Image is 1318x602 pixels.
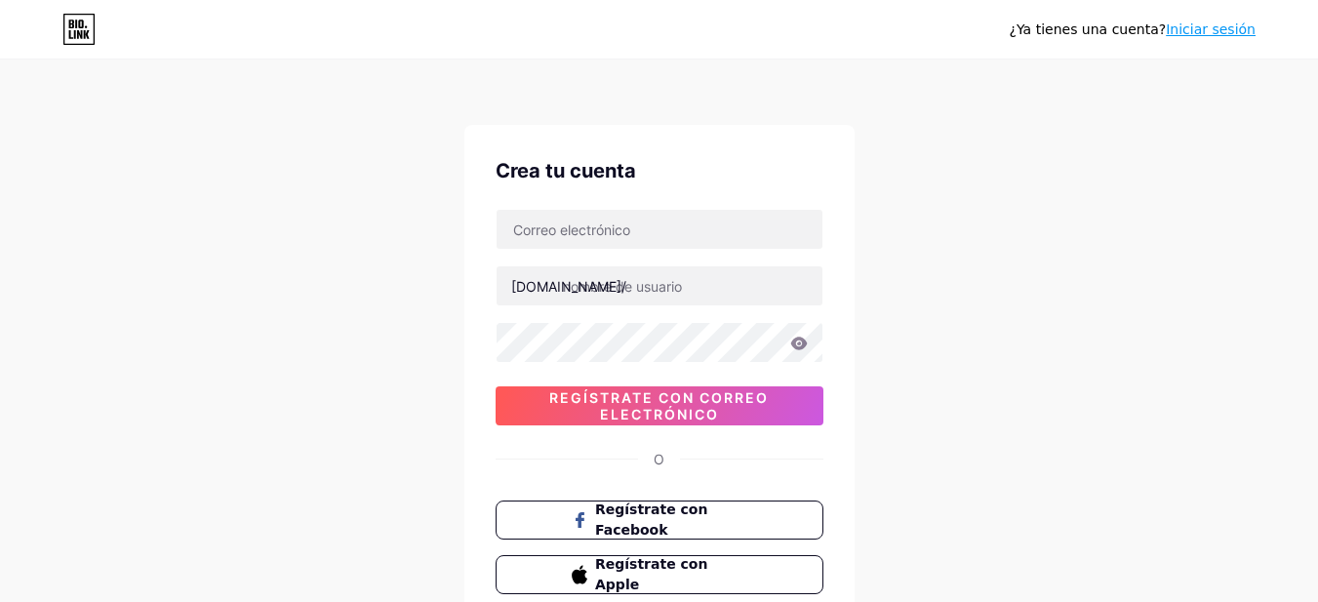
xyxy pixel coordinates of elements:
font: O [654,451,664,467]
input: Correo electrónico [497,210,822,249]
font: Regístrate con correo electrónico [549,389,769,422]
a: Iniciar sesión [1166,21,1256,37]
font: Crea tu cuenta [496,159,636,182]
font: Regístrate con Apple [595,556,707,592]
button: Regístrate con correo electrónico [496,386,823,425]
font: Regístrate con Facebook [595,502,707,538]
button: Regístrate con Facebook [496,501,823,540]
input: nombre de usuario [497,266,822,305]
font: [DOMAIN_NAME]/ [511,278,626,295]
button: Regístrate con Apple [496,555,823,594]
font: ¿Ya tienes una cuenta? [1010,21,1167,37]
